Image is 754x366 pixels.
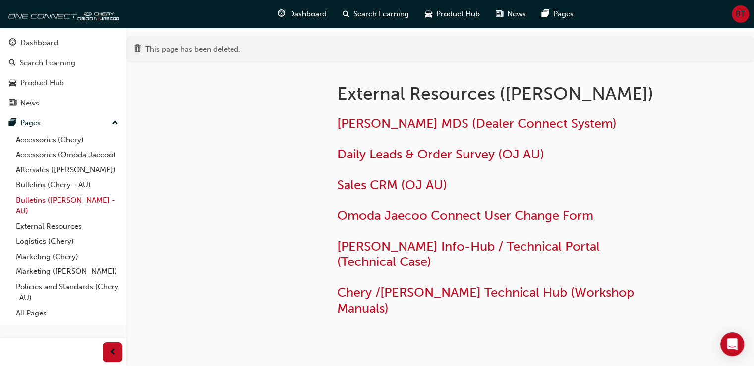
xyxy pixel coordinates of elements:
button: Pages [4,114,122,132]
a: News [4,94,122,112]
a: Aftersales ([PERSON_NAME]) [12,162,122,178]
a: guage-iconDashboard [270,4,335,24]
span: pages-icon [9,119,16,128]
a: Bulletins (Chery - AU) [12,177,122,193]
a: news-iconNews [488,4,534,24]
span: news-icon [496,8,503,20]
a: Marketing ([PERSON_NAME]) [12,264,122,279]
a: Accessories (Chery) [12,132,122,148]
div: Search Learning [20,57,75,69]
a: Bulletins ([PERSON_NAME] - AU) [12,193,122,219]
span: pages-icon [542,8,549,20]
h1: External Resources ([PERSON_NAME]) [337,83,662,105]
span: up-icon [112,117,118,130]
span: search-icon [9,59,16,68]
div: This page has been deleted. [145,44,240,55]
a: Logistics (Chery) [12,234,122,249]
img: oneconnect [5,4,119,24]
span: news-icon [9,99,16,108]
span: Product Hub [436,8,480,20]
a: Accessories (Omoda Jaecoo) [12,147,122,162]
a: Sales CRM (OJ AU) [337,177,447,193]
a: Dashboard [4,34,122,52]
a: [PERSON_NAME] Info-Hub / Technical Portal (Technical Case) [337,239,603,270]
a: pages-iconPages [534,4,581,24]
span: car-icon [425,8,432,20]
span: BT [736,8,745,20]
button: DashboardSearch LearningProduct HubNews [4,32,122,114]
a: Search Learning [4,54,122,72]
span: prev-icon [109,346,116,359]
span: News [507,8,526,20]
span: pageStatus_REMOVED-icon [134,45,141,54]
span: guage-icon [9,39,16,48]
a: Chery /[PERSON_NAME] Technical Hub (Workshop Manuals) [337,285,638,316]
button: BT [732,5,749,23]
a: Product Hub [4,74,122,92]
a: Daily Leads & Order Survey (OJ AU) [337,147,544,162]
span: Pages [553,8,574,20]
a: car-iconProduct Hub [417,4,488,24]
a: search-iconSearch Learning [335,4,417,24]
a: Marketing (Chery) [12,249,122,264]
div: Product Hub [20,77,64,89]
div: Pages [20,117,41,129]
span: guage-icon [278,8,285,20]
a: All Pages [12,306,122,321]
a: [PERSON_NAME] MDS (Dealer Connect System) [337,116,617,131]
div: News [20,98,39,109]
div: Open Intercom Messenger [720,332,744,356]
div: Dashboard [20,37,58,49]
span: car-icon [9,79,16,88]
a: External Resources [12,219,122,234]
a: Policies and Standards (Chery -AU) [12,279,122,306]
a: Omoda Jaecoo Connect User Change Form [337,208,593,223]
span: Search Learning [353,8,409,20]
span: Dashboard [289,8,327,20]
span: search-icon [343,8,349,20]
